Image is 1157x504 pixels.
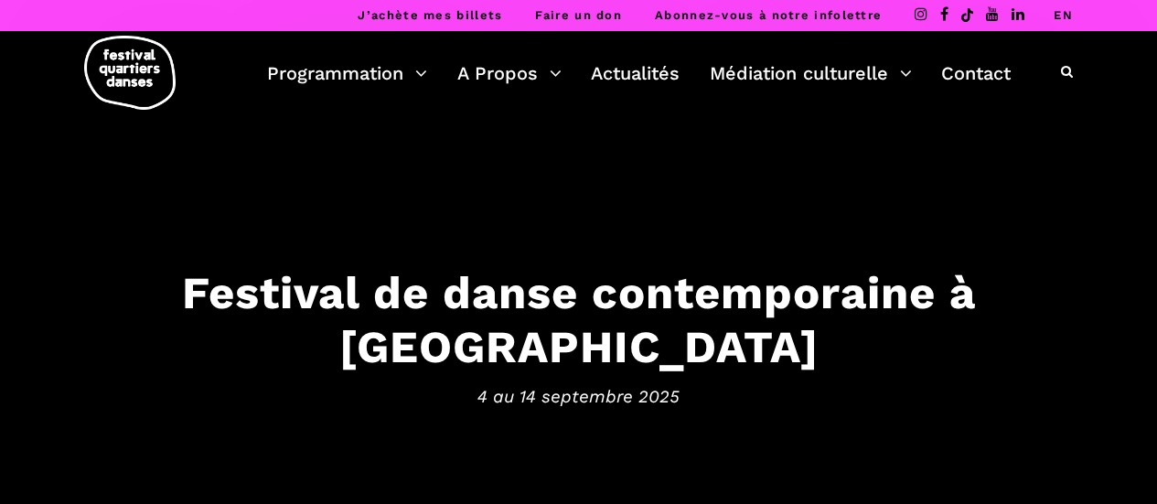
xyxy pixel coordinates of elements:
[18,266,1139,374] h3: Festival de danse contemporaine à [GEOGRAPHIC_DATA]
[267,58,427,89] a: Programmation
[655,8,882,22] a: Abonnez-vous à notre infolettre
[84,36,176,110] img: logo-fqd-med
[358,8,502,22] a: J’achète mes billets
[457,58,562,89] a: A Propos
[1054,8,1073,22] a: EN
[591,58,680,89] a: Actualités
[941,58,1011,89] a: Contact
[18,382,1139,410] span: 4 au 14 septembre 2025
[535,8,622,22] a: Faire un don
[710,58,912,89] a: Médiation culturelle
